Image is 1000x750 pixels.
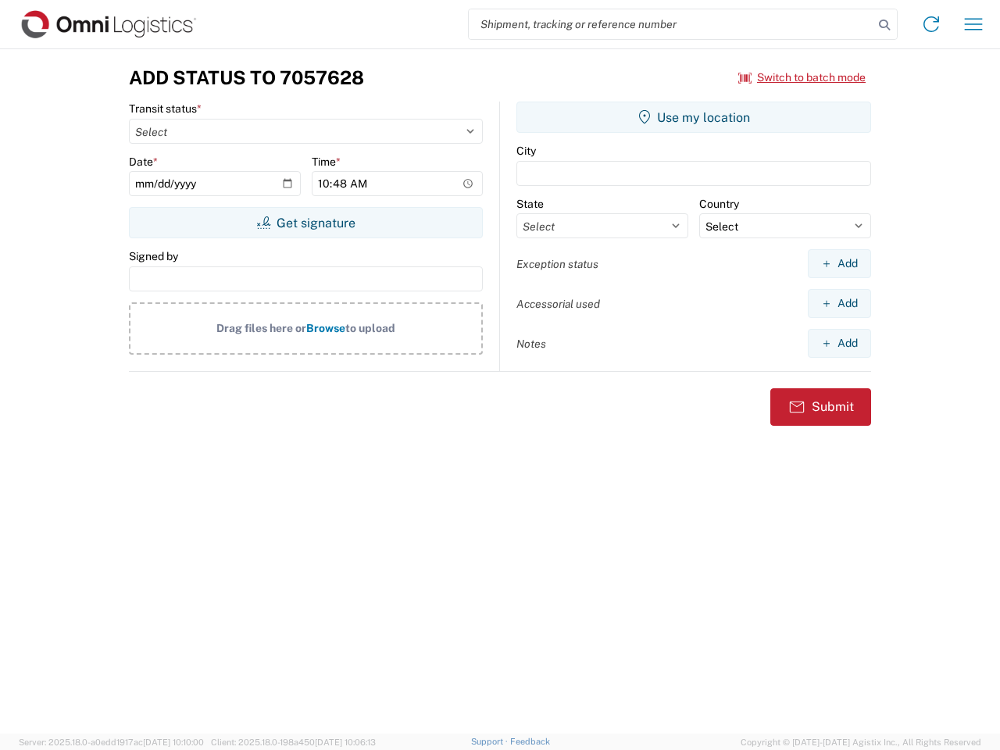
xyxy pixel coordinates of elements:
[129,249,178,263] label: Signed by
[699,197,739,211] label: Country
[808,329,871,358] button: Add
[808,289,871,318] button: Add
[129,66,364,89] h3: Add Status to 7057628
[216,322,306,334] span: Drag files here or
[516,144,536,158] label: City
[315,737,376,747] span: [DATE] 10:06:13
[306,322,345,334] span: Browse
[770,388,871,426] button: Submit
[471,737,510,746] a: Support
[516,197,544,211] label: State
[143,737,204,747] span: [DATE] 10:10:00
[129,155,158,169] label: Date
[516,297,600,311] label: Accessorial used
[510,737,550,746] a: Feedback
[469,9,873,39] input: Shipment, tracking or reference number
[808,249,871,278] button: Add
[516,337,546,351] label: Notes
[129,102,202,116] label: Transit status
[516,102,871,133] button: Use my location
[738,65,866,91] button: Switch to batch mode
[211,737,376,747] span: Client: 2025.18.0-198a450
[516,257,598,271] label: Exception status
[19,737,204,747] span: Server: 2025.18.0-a0edd1917ac
[741,735,981,749] span: Copyright © [DATE]-[DATE] Agistix Inc., All Rights Reserved
[129,207,483,238] button: Get signature
[312,155,341,169] label: Time
[345,322,395,334] span: to upload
